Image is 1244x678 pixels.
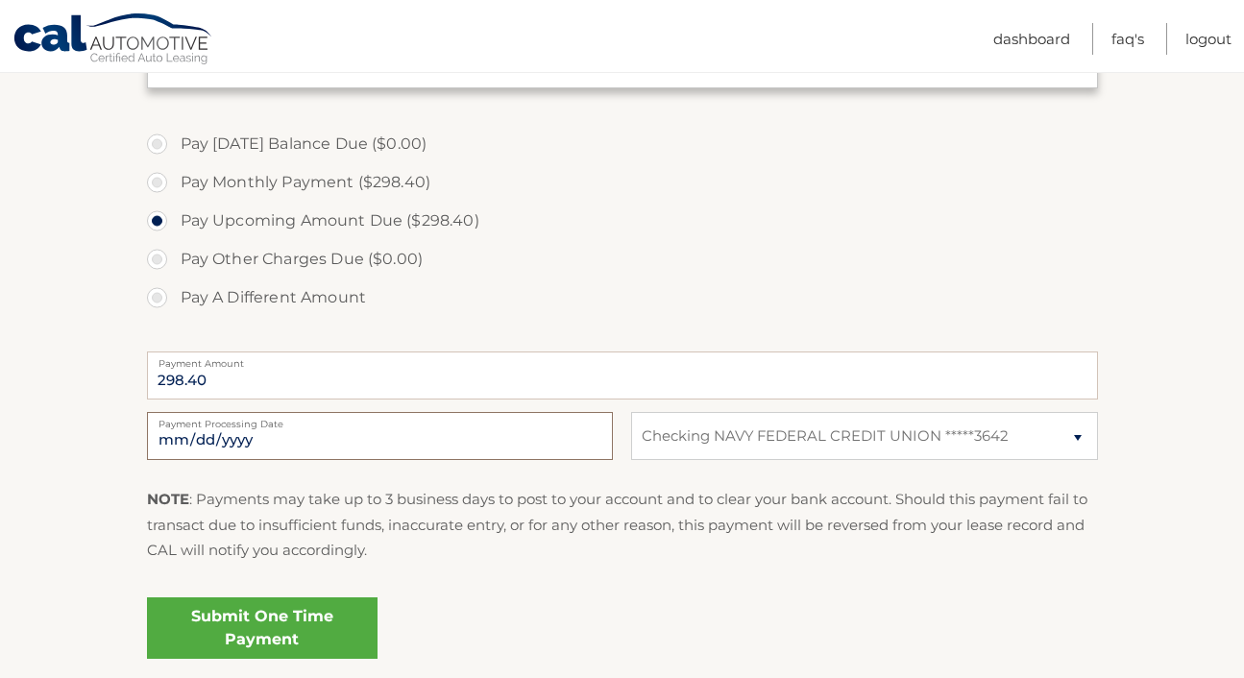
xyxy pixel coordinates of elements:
[147,487,1098,563] p: : Payments may take up to 3 business days to post to your account and to clear your bank account....
[147,125,1098,163] label: Pay [DATE] Balance Due ($0.00)
[147,163,1098,202] label: Pay Monthly Payment ($298.40)
[993,23,1070,55] a: Dashboard
[1111,23,1144,55] a: FAQ's
[147,490,189,508] strong: NOTE
[147,278,1098,317] label: Pay A Different Amount
[147,351,1098,367] label: Payment Amount
[147,202,1098,240] label: Pay Upcoming Amount Due ($298.40)
[147,240,1098,278] label: Pay Other Charges Due ($0.00)
[12,12,214,68] a: Cal Automotive
[1185,23,1232,55] a: Logout
[147,412,613,460] input: Payment Date
[147,351,1098,400] input: Payment Amount
[147,412,613,427] label: Payment Processing Date
[147,597,378,659] a: Submit One Time Payment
